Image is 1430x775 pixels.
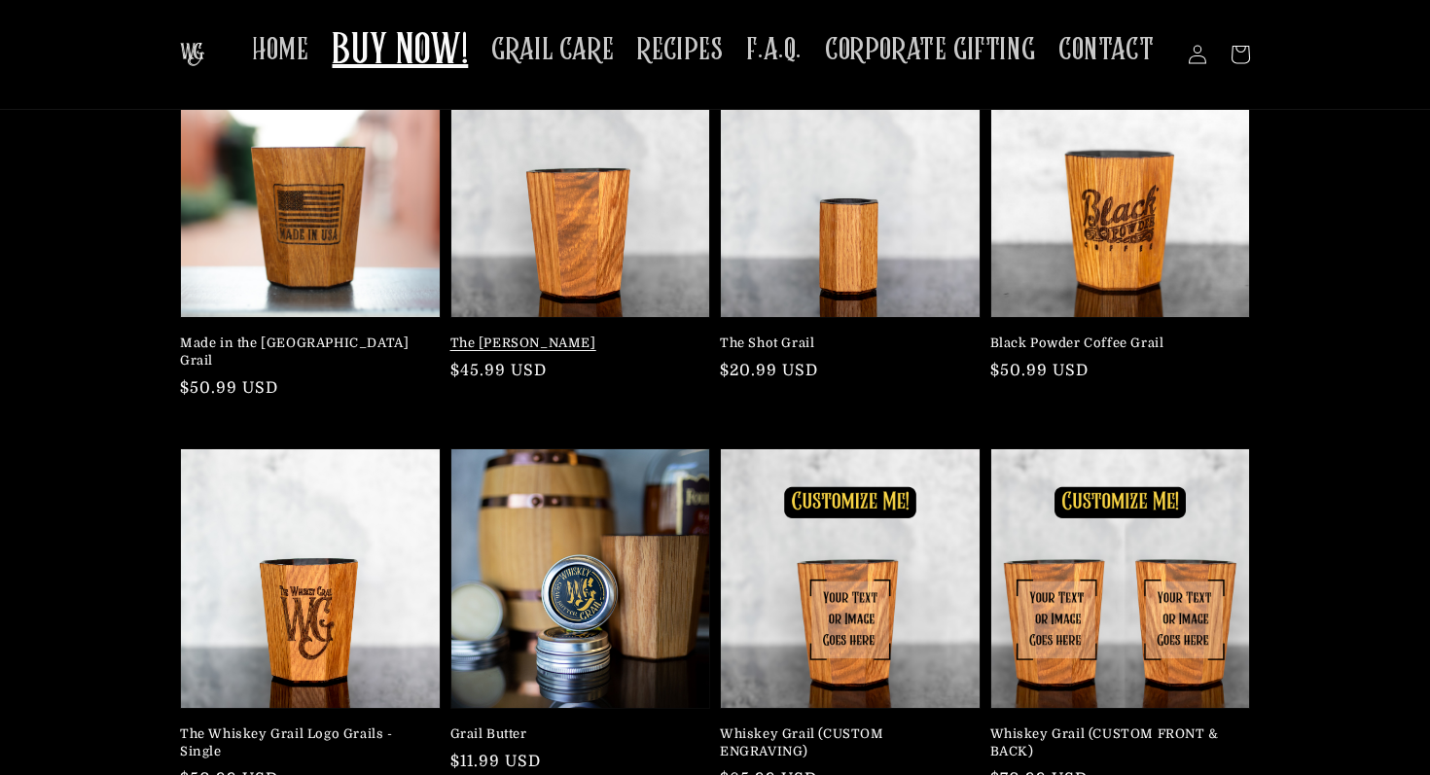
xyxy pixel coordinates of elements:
[1058,31,1154,69] span: CONTACT
[720,335,969,352] a: The Shot Grail
[720,725,969,760] a: Whiskey Grail (CUSTOM ENGRAVING)
[1047,19,1165,81] a: CONTACT
[180,335,429,370] a: Made in the [GEOGRAPHIC_DATA] Grail
[252,31,308,69] span: HOME
[180,43,204,66] img: The Whiskey Grail
[491,31,614,69] span: GRAIL CARE
[746,31,802,69] span: F.A.Q.
[450,335,699,352] a: The [PERSON_NAME]
[637,31,723,69] span: RECIPES
[240,19,320,81] a: HOME
[990,725,1239,760] a: Whiskey Grail (CUSTOM FRONT & BACK)
[990,335,1239,352] a: Black Powder Coffee Grail
[450,725,699,743] a: Grail Butter
[813,19,1047,81] a: CORPORATE GIFTING
[825,31,1035,69] span: CORPORATE GIFTING
[734,19,813,81] a: F.A.Q.
[332,25,468,79] span: BUY NOW!
[626,19,734,81] a: RECIPES
[180,725,429,760] a: The Whiskey Grail Logo Grails - Single
[320,14,480,90] a: BUY NOW!
[480,19,626,81] a: GRAIL CARE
